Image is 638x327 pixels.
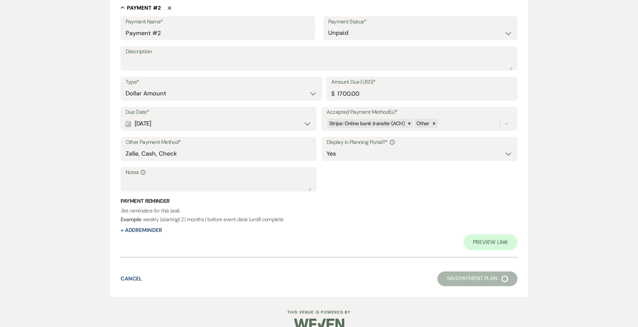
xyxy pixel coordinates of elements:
[126,77,317,87] label: Type*
[327,138,513,147] label: Display in Planning Portal?*
[121,276,142,281] button: Cancel
[464,234,517,250] a: Preview Link
[331,89,334,98] div: $
[121,207,180,214] i: Set reminders for this task.
[126,138,312,147] label: Other Payment Method*
[126,107,312,117] label: Due Date*
[126,17,310,27] label: Payment Name*
[121,4,161,11] button: Payment #2
[126,117,312,130] div: [DATE]
[329,120,405,127] span: Stripe: Online bank transfer (ACH)
[437,271,518,286] button: SavePayment Plan
[250,216,260,223] i: until
[126,168,312,177] label: Notes
[416,120,429,127] span: Other
[127,4,161,12] h5: Payment # 2
[327,107,513,117] label: Accepted Payment Method(s)*
[121,228,162,233] button: + AddReminder
[328,17,513,27] label: Payment Status*
[121,207,518,224] p: : weekly | | 2 | months | before event date | | complete
[121,216,141,223] b: Example
[501,275,508,282] img: loading spinner
[121,197,518,205] h3: Payment Reminder
[331,77,513,87] label: Amount Due (USD)*
[126,47,513,57] label: Description
[161,216,179,223] i: starting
